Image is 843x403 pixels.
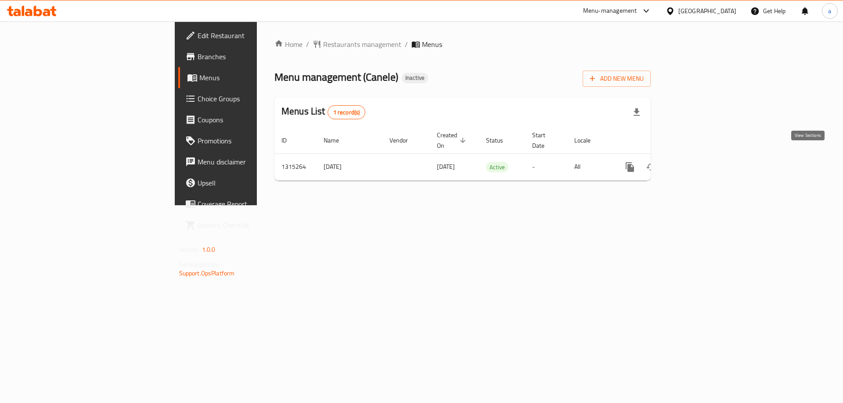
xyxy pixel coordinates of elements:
[612,127,711,154] th: Actions
[323,39,401,50] span: Restaurants management
[422,39,442,50] span: Menus
[532,130,557,151] span: Start Date
[486,135,515,146] span: Status
[199,72,309,83] span: Menus
[328,105,366,119] div: Total records count
[178,214,316,235] a: Grocery Checklist
[178,151,316,172] a: Menu disclaimer
[178,67,316,88] a: Menus
[178,109,316,130] a: Coupons
[179,244,201,255] span: Version:
[274,39,651,50] nav: breadcrumb
[198,136,309,146] span: Promotions
[626,102,647,123] div: Export file
[525,153,567,180] td: -
[437,130,468,151] span: Created On
[202,244,216,255] span: 1.0.0
[324,135,350,146] span: Name
[574,135,602,146] span: Locale
[583,6,637,16] div: Menu-management
[389,135,419,146] span: Vendor
[583,71,651,87] button: Add New Menu
[274,67,398,87] span: Menu management ( Canele )
[620,157,641,178] button: more
[179,259,220,270] span: Get support on:
[198,157,309,167] span: Menu disclaimer
[198,114,309,125] span: Coupons
[405,39,408,50] li: /
[437,161,455,172] span: [DATE]
[402,73,428,83] div: Inactive
[567,153,612,180] td: All
[281,105,365,119] h2: Menus List
[828,6,831,16] span: a
[178,25,316,46] a: Edit Restaurant
[198,93,309,104] span: Choice Groups
[641,157,662,178] button: Change Status
[198,199,309,209] span: Coverage Report
[198,30,309,41] span: Edit Restaurant
[198,220,309,230] span: Grocery Checklist
[178,46,316,67] a: Branches
[179,267,235,279] a: Support.OpsPlatform
[178,172,316,193] a: Upsell
[178,88,316,109] a: Choice Groups
[274,127,711,181] table: enhanced table
[317,153,382,180] td: [DATE]
[178,130,316,151] a: Promotions
[313,39,401,50] a: Restaurants management
[328,108,365,117] span: 1 record(s)
[281,135,298,146] span: ID
[590,73,644,84] span: Add New Menu
[678,6,736,16] div: [GEOGRAPHIC_DATA]
[402,74,428,82] span: Inactive
[198,51,309,62] span: Branches
[198,178,309,188] span: Upsell
[178,193,316,214] a: Coverage Report
[486,162,508,172] span: Active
